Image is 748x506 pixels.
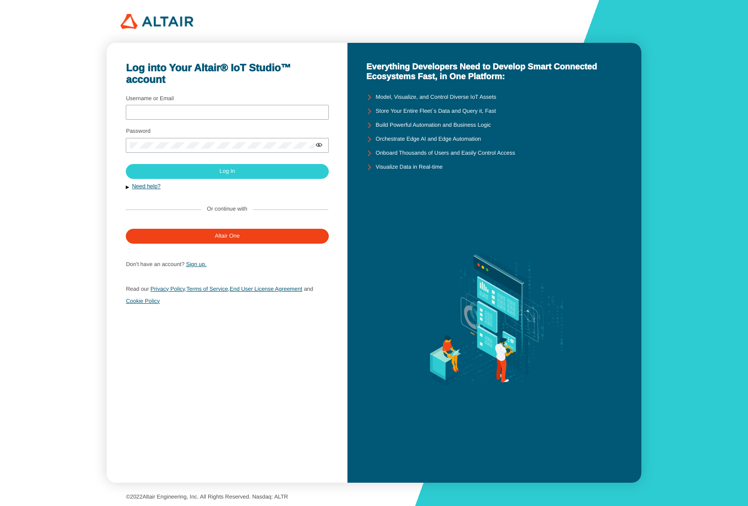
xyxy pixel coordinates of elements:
unity-typography: Model, Visualize, and Control Diverse IoT Assets [376,94,496,101]
a: Privacy Policy [150,286,185,292]
img: background.svg [411,174,578,464]
unity-typography: Everything Developers Need to Develop Smart Connected Ecosystems Fast, in One Platform: [367,62,622,81]
span: Don't have an account? [126,261,184,267]
unity-typography: Visualize Data in Real-time [376,164,443,171]
label: Or continue with [207,206,247,212]
img: 320px-Altair_logo.png [121,14,193,29]
label: Password [126,128,150,134]
span: Read our [126,286,149,292]
a: Need help? [132,183,160,190]
label: Username or Email [126,95,174,102]
unity-typography: Onboard Thousands of Users and Easily Control Access [376,150,515,157]
p: , , [126,283,328,307]
a: End User License Agreement [230,286,302,292]
span: and [304,286,313,292]
unity-typography: Orchestrate Edge AI and Edge Automation [376,136,481,143]
p: © Altair Engineering, Inc. All Rights Reserved. Nasdaq: ALTR [126,494,622,500]
unity-typography: Log into Your Altair® IoT Studio™ account [126,62,328,86]
span: 2022 [130,493,143,500]
unity-typography: Store Your Entire Fleet`s Data and Query it, Fast [376,108,496,115]
unity-typography: Build Powerful Automation and Business Logic [376,122,491,129]
a: Cookie Policy [126,298,160,304]
button: Need help? [126,183,328,191]
a: Sign up. [186,261,206,267]
a: Terms of Service [186,286,228,292]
